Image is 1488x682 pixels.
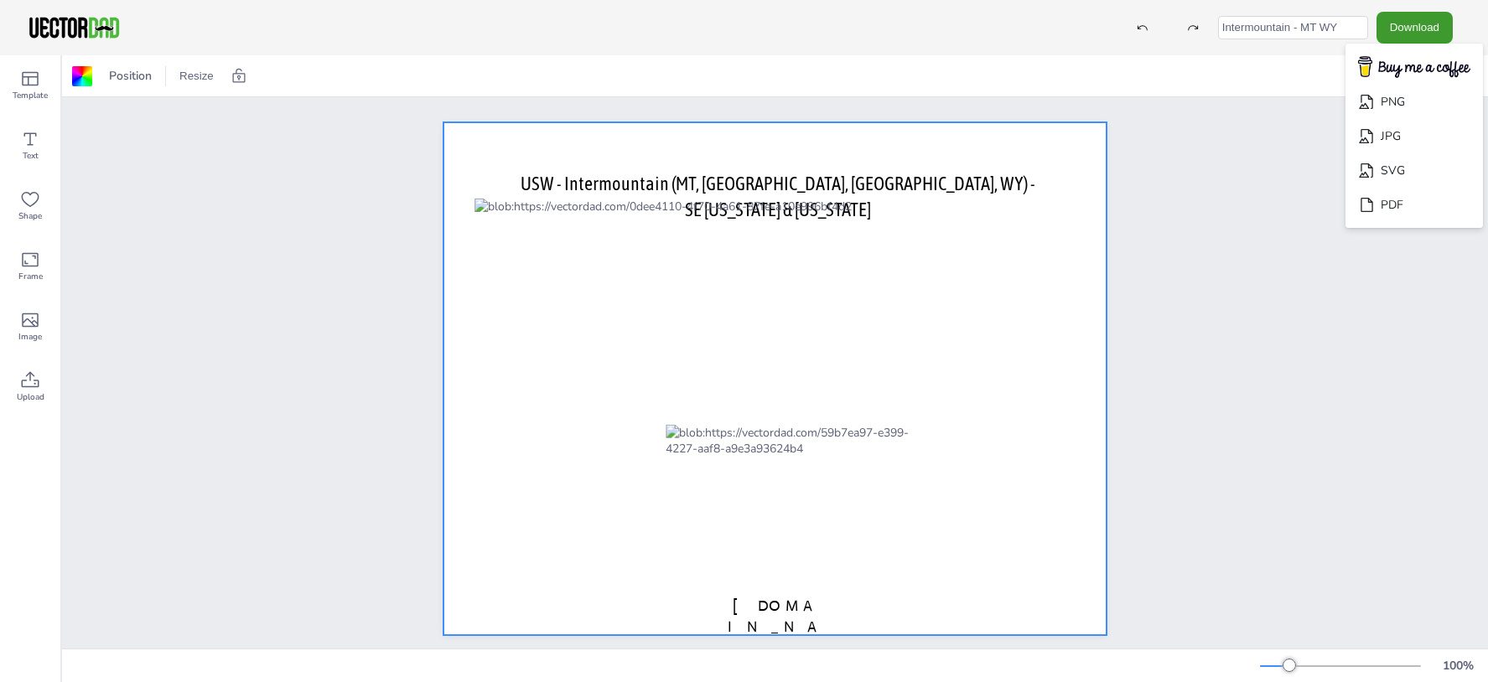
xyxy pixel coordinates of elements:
div: 100 % [1438,658,1478,674]
input: template name [1218,16,1368,39]
span: Shape [18,209,42,223]
span: Image [18,330,42,344]
span: Text [23,149,39,163]
span: USW - Intermountain (MT, [GEOGRAPHIC_DATA], [GEOGRAPHIC_DATA], WY) - SE [US_STATE] & [US_STATE] [521,173,1035,220]
button: Resize [173,63,220,90]
span: Upload [17,390,44,404]
li: SVG [1345,153,1483,188]
li: JPG [1345,119,1483,153]
button: Download [1377,12,1453,43]
li: PNG [1345,85,1483,119]
li: PDF [1345,188,1483,222]
span: Frame [18,270,43,283]
img: buymecoffee.png [1347,51,1481,84]
img: VectorDad-1.png [27,15,122,40]
ul: Download [1345,44,1483,229]
span: Position [106,68,155,84]
span: [DOMAIN_NAME] [728,597,822,657]
span: Template [13,89,48,102]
